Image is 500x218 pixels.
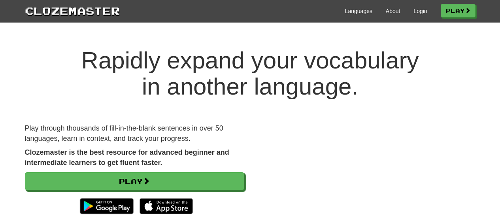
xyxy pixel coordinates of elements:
img: Download_on_the_App_Store_Badge_US-UK_135x40-25178aeef6eb6b83b96f5f2d004eda3bffbb37122de64afbaef7... [140,198,193,214]
a: Login [413,7,427,15]
a: Clozemaster [25,3,120,18]
p: Play through thousands of fill-in-the-blank sentences in over 50 languages, learn in context, and... [25,123,244,144]
strong: Clozemaster is the best resource for advanced beginner and intermediate learners to get fluent fa... [25,148,229,167]
a: Play [441,4,475,17]
img: Get it on Google Play [76,194,137,218]
a: Languages [345,7,372,15]
a: About [386,7,400,15]
a: Play [25,172,244,190]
